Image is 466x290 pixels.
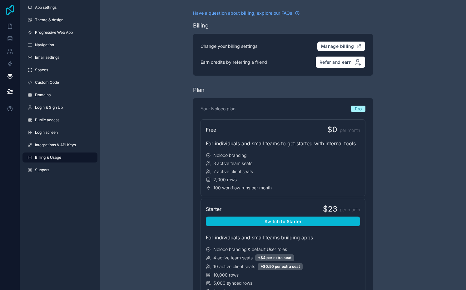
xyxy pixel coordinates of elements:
[22,77,97,87] a: Custom Code
[201,59,267,65] p: Earn credits by referring a friend
[327,125,337,135] span: $0
[22,2,97,12] a: App settings
[22,165,97,175] a: Support
[213,246,287,252] span: Noloco branding & default User roles
[35,142,76,147] span: Integrations & API Keys
[201,106,235,112] p: Your Noloco plan
[255,254,294,261] div: +$4 per extra seat
[213,263,255,270] span: 10 active client seats
[193,10,300,16] a: Have a question about billing, explore our FAQs
[35,67,48,72] span: Spaces
[206,140,360,147] div: For individuals and small teams to get started with internal tools
[22,40,97,50] a: Navigation
[355,106,362,112] span: Pro
[320,59,351,65] span: Refer and earn
[206,205,221,213] span: Starter
[323,204,337,214] span: $23
[201,43,257,49] p: Change your billing settings
[35,130,58,135] span: Login screen
[213,168,253,175] span: 7 active client seats
[35,167,49,172] span: Support
[213,185,272,191] span: 100 workflow runs per month
[206,217,360,227] button: Switch to Starter
[317,41,365,51] button: Manage billing
[35,17,63,22] span: Theme & design
[35,80,59,85] span: Custom Code
[213,160,252,167] span: 3 active team seats
[35,155,61,160] span: Billing & Usage
[193,10,292,16] span: Have a question about billing, explore our FAQs
[22,65,97,75] a: Spaces
[321,43,354,49] span: Manage billing
[35,5,57,10] span: App settings
[213,255,253,261] span: 4 active team seats
[22,27,97,37] a: Progressive Web App
[22,52,97,62] a: Email settings
[206,126,216,133] span: Free
[206,234,360,241] div: For individuals and small teams building apps
[193,21,209,30] div: Billing
[35,117,59,122] span: Public access
[35,42,54,47] span: Navigation
[35,55,59,60] span: Email settings
[315,56,365,68] button: Refer and earn
[22,102,97,112] a: Login & Sign Up
[340,207,360,213] span: per month
[22,152,97,162] a: Billing & Usage
[213,177,237,183] span: 2,000 rows
[193,86,205,94] div: Plan
[213,272,239,278] span: 10,000 rows
[258,263,303,270] div: +$0.50 per extra seat
[22,15,97,25] a: Theme & design
[35,105,63,110] span: Login & Sign Up
[213,152,246,158] span: Noloco branding
[22,115,97,125] a: Public access
[340,127,360,133] span: per month
[22,140,97,150] a: Integrations & API Keys
[213,280,252,286] span: 5,000 synced rows
[22,127,97,137] a: Login screen
[22,90,97,100] a: Domains
[35,30,73,35] span: Progressive Web App
[35,92,51,97] span: Domains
